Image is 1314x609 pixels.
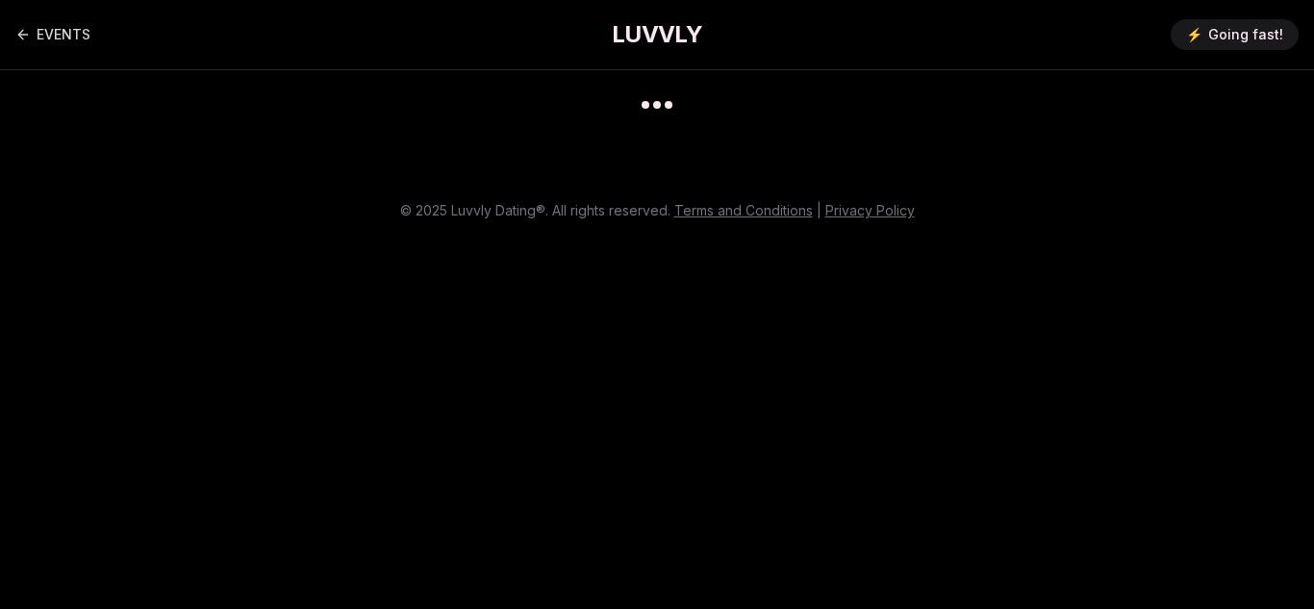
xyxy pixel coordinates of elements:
a: Privacy Policy [825,202,915,218]
a: Terms and Conditions [674,202,813,218]
span: ⚡️ [1186,25,1202,44]
a: LUVVLY [612,19,702,50]
a: Back to events [15,15,90,54]
span: | [817,202,821,218]
span: Going fast! [1208,25,1283,44]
